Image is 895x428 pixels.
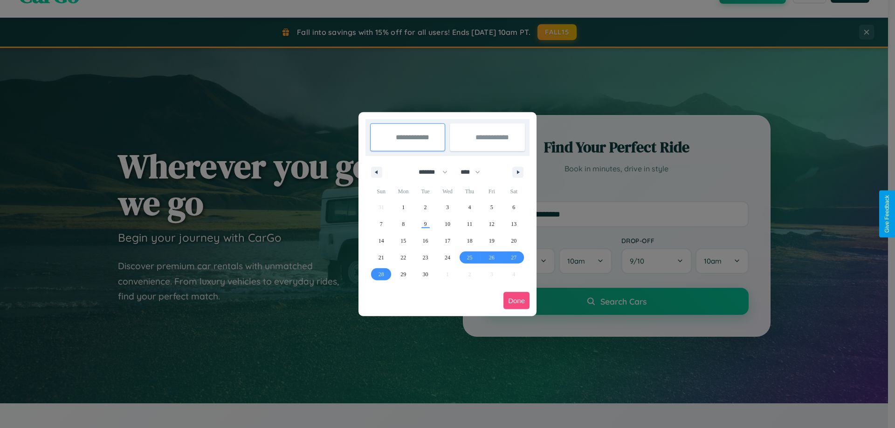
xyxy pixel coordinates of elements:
span: 29 [400,266,406,283]
button: 7 [370,216,392,232]
button: 20 [503,232,525,249]
span: 11 [467,216,473,232]
button: 26 [481,249,503,266]
span: Tue [414,184,436,199]
span: 2 [424,199,427,216]
span: 26 [489,249,495,266]
span: Mon [392,184,414,199]
span: Thu [459,184,481,199]
span: 20 [511,232,516,249]
span: 24 [445,249,450,266]
span: Sun [370,184,392,199]
button: 1 [392,199,414,216]
span: 12 [489,216,495,232]
span: 9 [424,216,427,232]
span: 1 [402,199,405,216]
button: 12 [481,216,503,232]
button: 6 [503,199,525,216]
span: 14 [379,232,384,249]
button: 28 [370,266,392,283]
span: 10 [445,216,450,232]
button: 15 [392,232,414,249]
span: 23 [423,249,428,266]
span: Fri [481,184,503,199]
span: 16 [423,232,428,249]
span: 21 [379,249,384,266]
span: 8 [402,216,405,232]
span: 13 [511,216,516,232]
span: 22 [400,249,406,266]
button: 29 [392,266,414,283]
span: 3 [446,199,449,216]
button: 19 [481,232,503,249]
span: 15 [400,232,406,249]
span: Wed [436,184,458,199]
button: 24 [436,249,458,266]
span: 5 [490,199,493,216]
button: 17 [436,232,458,249]
button: 4 [459,199,481,216]
button: 5 [481,199,503,216]
span: 30 [423,266,428,283]
button: 18 [459,232,481,249]
button: 22 [392,249,414,266]
button: 30 [414,266,436,283]
span: Sat [503,184,525,199]
button: 13 [503,216,525,232]
button: 23 [414,249,436,266]
span: 27 [511,249,516,266]
button: 10 [436,216,458,232]
span: 19 [489,232,495,249]
button: 8 [392,216,414,232]
button: Done [503,292,530,309]
div: Give Feedback [884,195,890,233]
span: 18 [467,232,472,249]
button: 11 [459,216,481,232]
span: 17 [445,232,450,249]
button: 25 [459,249,481,266]
span: 28 [379,266,384,283]
button: 27 [503,249,525,266]
button: 21 [370,249,392,266]
button: 3 [436,199,458,216]
span: 7 [380,216,383,232]
button: 16 [414,232,436,249]
button: 14 [370,232,392,249]
button: 2 [414,199,436,216]
button: 9 [414,216,436,232]
span: 4 [468,199,471,216]
span: 6 [512,199,515,216]
span: 25 [467,249,472,266]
